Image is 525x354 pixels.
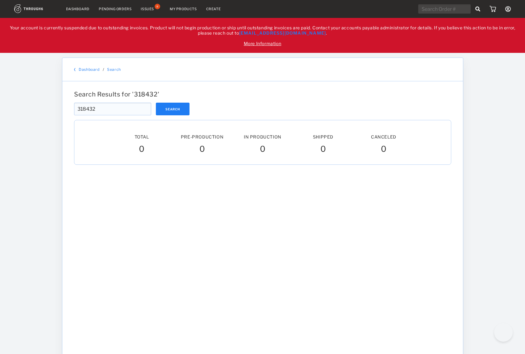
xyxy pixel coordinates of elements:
a: Dashboard [66,7,90,11]
span: 0 [260,144,265,155]
a: My Products [170,7,197,11]
span: Search Results for ' 318432 ' [74,91,159,98]
input: Search Order # [74,103,151,115]
a: Dashboard [79,67,99,72]
div: Issues [141,7,154,11]
div: / [102,67,104,72]
iframe: Toggle Customer Support [494,323,513,342]
span: 0 [139,144,144,155]
span: 0 [381,144,386,155]
span: In Production [244,134,281,139]
img: logo.1c10ca64.svg [14,4,57,13]
button: Search [156,103,190,115]
input: Search Order # [418,4,471,14]
div: 8 [155,4,160,9]
span: Total [134,134,149,139]
a: Issues8 [141,6,160,12]
a: Create [206,7,221,11]
img: icon_cart.dab5cea1.svg [490,6,496,12]
u: More Information [244,41,281,46]
a: [EMAIL_ADDRESS][DOMAIN_NAME] [239,30,326,36]
a: Pending Orders [99,7,131,11]
span: Pre-Production [181,134,223,139]
span: Your account is currently suspended due to outstanding invoices. Product will not begin productio... [10,25,515,46]
a: Search [107,67,121,72]
span: 0 [199,144,205,155]
span: Canceled [371,134,396,139]
span: 0 [320,144,326,155]
span: Shipped [313,134,333,139]
img: back_bracket.f28aa67b.svg [74,68,76,71]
